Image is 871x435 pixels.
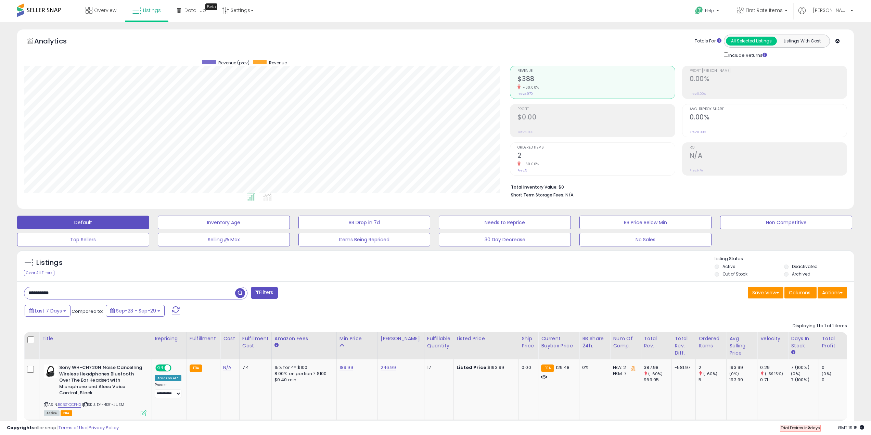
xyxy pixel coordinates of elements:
span: ROI [690,146,847,150]
div: ASIN: [44,364,146,415]
button: No Sales [579,233,712,246]
div: Ordered Items [699,335,723,349]
button: Top Sellers [17,233,149,246]
div: 7.4 [242,364,266,371]
span: Profit [PERSON_NAME] [690,69,847,73]
span: FBA [61,410,72,416]
div: 387.98 [644,364,671,371]
div: 0% [582,364,605,371]
h5: Analytics [34,36,80,48]
button: 30 Day Decrease [439,233,571,246]
i: Get Help [695,6,703,15]
button: Non Competitive [720,216,852,229]
div: 0 [822,364,849,371]
a: Terms of Use [59,424,88,431]
small: (-60%) [703,371,718,376]
div: Listed Price [457,335,516,342]
h2: $388 [517,75,675,84]
button: Default [17,216,149,229]
h2: 0.00% [690,113,847,123]
span: Sep-23 - Sep-29 [116,307,156,314]
div: Title [42,335,149,342]
div: BB Share 24h. [582,335,607,349]
span: Help [705,8,714,14]
div: Tooltip anchor [205,3,217,10]
div: seller snap | | [7,425,119,431]
span: 129.48 [556,364,570,371]
button: All Selected Listings [726,37,777,46]
div: 0 [822,377,849,383]
div: Velocity [760,335,785,342]
div: 17 [427,364,448,371]
button: Save View [748,287,783,298]
div: -581.97 [675,364,690,371]
div: 0.00 [522,364,533,371]
span: | SKU: D4-4K51-JUSM [82,402,124,407]
button: Inventory Age [158,216,290,229]
div: 0.29 [760,364,788,371]
span: Revenue [517,69,675,73]
button: Listings With Cost [777,37,828,46]
label: Deactivated [792,264,818,269]
span: ON [156,365,165,371]
div: Clear All Filters [24,270,54,276]
button: Sep-23 - Sep-29 [106,305,165,317]
h5: Listings [36,258,63,268]
div: Fulfillment Cost [242,335,269,349]
div: Fulfillment [190,335,217,342]
button: Actions [818,287,847,298]
div: Num of Comp. [613,335,638,349]
span: Columns [789,289,810,296]
h2: 0.00% [690,75,847,84]
div: Include Returns [719,51,775,59]
span: Compared to: [72,308,103,315]
div: Avg Selling Price [729,335,754,357]
div: $193.99 [457,364,513,371]
div: Preset: [155,383,181,398]
small: Prev: $0.00 [517,130,534,134]
div: 193.99 [729,377,757,383]
span: DataHub [184,7,206,14]
div: Current Buybox Price [541,335,576,349]
div: Days In Stock [791,335,816,349]
div: 8.00% on portion > $100 [274,371,331,377]
div: 0.71 [760,377,788,383]
a: Help [690,1,726,22]
div: Fulfillable Quantity [427,335,451,349]
div: FBA: 2 [613,364,636,371]
div: $0.40 min [274,377,331,383]
small: Prev: 0.00% [690,130,706,134]
span: Avg. Buybox Share [690,107,847,111]
span: Revenue [269,60,287,66]
div: 5 [699,377,726,383]
small: Prev: 5 [517,168,527,172]
h2: $0.00 [517,113,675,123]
button: Needs to Reprice [439,216,571,229]
label: Active [722,264,735,269]
span: 2025-10-7 19:15 GMT [838,424,864,431]
small: (-59.15%) [765,371,783,376]
a: Privacy Policy [89,424,119,431]
b: Total Inventory Value: [511,184,558,190]
span: Overview [94,7,116,14]
button: BB Drop in 7d [298,216,431,229]
div: Displaying 1 to 1 of 1 items [793,323,847,329]
div: Repricing [155,335,184,342]
div: 2 [699,364,726,371]
span: All listings currently available for purchase on Amazon [44,410,60,416]
b: Listed Price: [457,364,488,371]
button: Columns [784,287,817,298]
span: Trial Expires in days [781,425,820,431]
div: 193.99 [729,364,757,371]
li: $0 [511,182,842,191]
div: [PERSON_NAME] [381,335,421,342]
span: Ordered Items [517,146,675,150]
small: Prev: $970 [517,92,533,96]
a: Hi [PERSON_NAME] [798,7,853,22]
span: Listings [143,7,161,14]
a: N/A [223,364,231,371]
div: Total Rev. Diff. [675,335,693,357]
button: Filters [251,287,278,299]
img: 31+CMjgVyHL._SL40_.jpg [44,364,57,378]
label: Out of Stock [722,271,747,277]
